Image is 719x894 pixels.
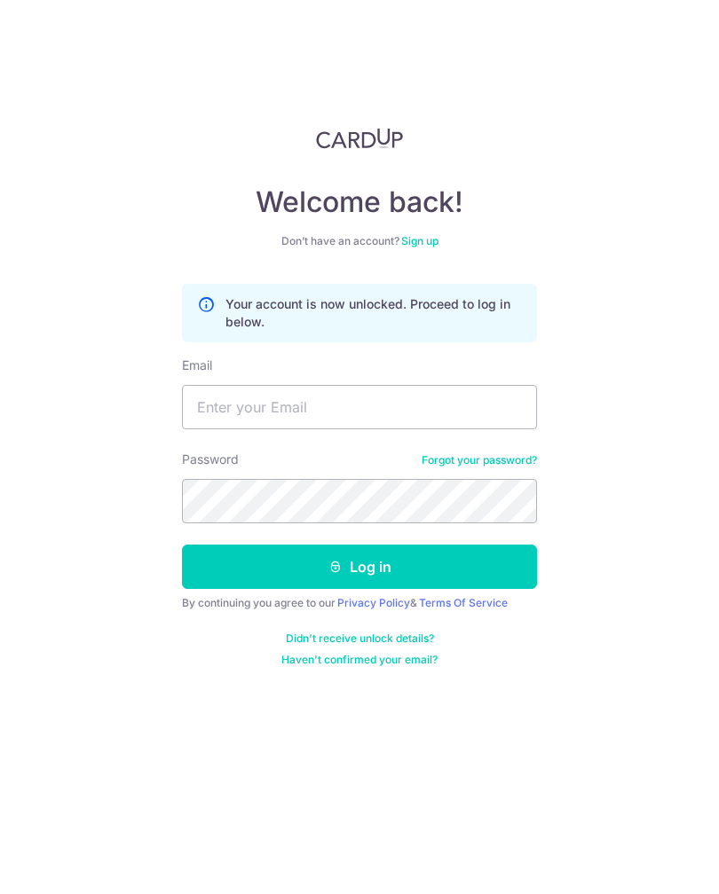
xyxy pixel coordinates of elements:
p: Your account is now unlocked. Proceed to log in below. [225,295,522,331]
img: CardUp Logo [316,128,403,149]
h4: Welcome back! [182,184,537,220]
button: Log in [182,545,537,589]
a: Didn't receive unlock details? [286,631,434,646]
a: Terms Of Service [419,596,508,609]
label: Password [182,451,239,468]
div: Don’t have an account? [182,234,537,248]
a: Haven't confirmed your email? [281,653,438,667]
a: Sign up [401,234,439,247]
a: Privacy Policy [337,596,410,609]
label: Email [182,357,212,374]
div: By continuing you agree to our & [182,596,537,610]
a: Forgot your password? [422,453,537,467]
input: Enter your Email [182,385,537,429]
